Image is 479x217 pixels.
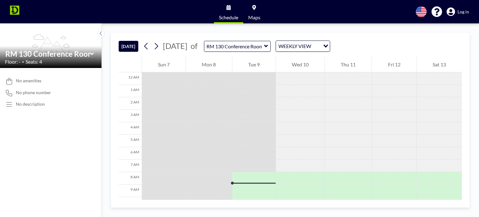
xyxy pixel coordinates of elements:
[119,85,142,97] div: 1 AM
[163,41,187,51] span: [DATE]
[248,15,260,20] span: Maps
[5,59,21,65] span: Floor: -
[372,57,416,72] div: Fri 12
[119,41,138,52] button: [DATE]
[119,147,142,160] div: 6 AM
[313,42,320,50] input: Search for option
[119,160,142,172] div: 7 AM
[119,197,142,210] div: 10 AM
[16,90,51,95] span: No phone number
[447,7,469,16] a: Log in
[119,122,142,135] div: 4 AM
[325,57,372,72] div: Thu 11
[119,135,142,147] div: 5 AM
[119,172,142,185] div: 8 AM
[219,15,238,20] span: Schedule
[277,42,312,50] span: WEEKLY VIEW
[16,78,41,84] span: No amenities
[26,59,42,65] span: Seats: 4
[10,6,19,18] img: organization-logo
[22,60,24,64] span: •
[119,185,142,197] div: 9 AM
[119,97,142,110] div: 2 AM
[186,57,232,72] div: Mon 8
[458,9,469,15] span: Log in
[417,57,462,72] div: Sat 13
[5,49,90,58] input: RM 130 Conference Room
[119,110,142,122] div: 3 AM
[16,101,45,107] div: No description
[276,41,330,51] div: Search for option
[119,72,142,85] div: 12 AM
[191,41,197,51] span: of
[204,41,264,51] input: RM 130 Conference Room
[232,57,276,72] div: Tue 9
[276,57,325,72] div: Wed 10
[142,57,186,72] div: Sun 7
